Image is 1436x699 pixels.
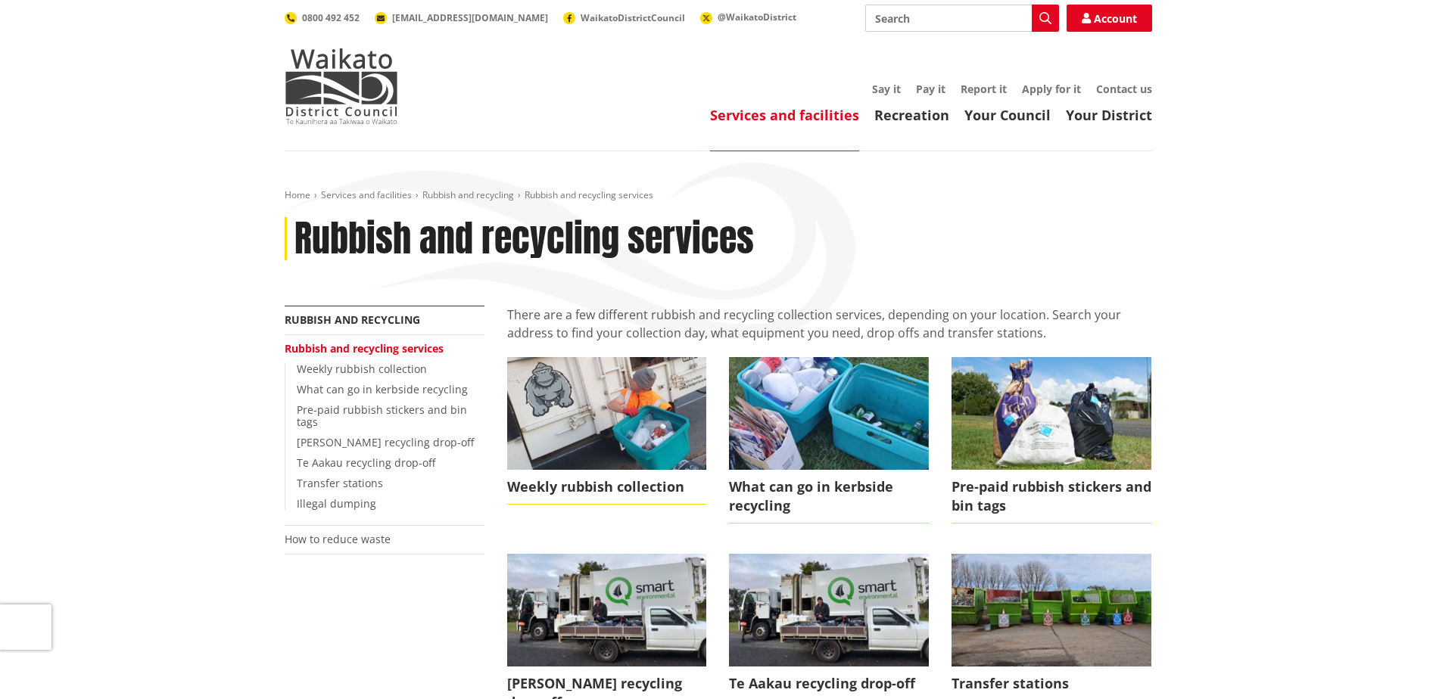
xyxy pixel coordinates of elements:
span: What can go in kerbside recycling [729,470,929,523]
a: Services and facilities [710,106,859,124]
nav: breadcrumb [285,189,1152,202]
img: kerbside recycling [729,357,929,469]
a: Weekly rubbish collection [507,357,707,505]
img: Transfer station [952,554,1151,666]
a: @WaikatoDistrict [700,11,796,23]
img: Glen Murray drop-off (1) [729,554,929,666]
span: 0800 492 452 [302,11,360,24]
p: There are a few different rubbish and recycling collection services, depending on your location. ... [507,306,1152,342]
a: 0800 492 452 [285,11,360,24]
a: Rubbish and recycling [285,312,420,327]
a: Weekly rubbish collection [297,362,427,376]
a: Te Aakau recycling drop-off [297,455,435,470]
a: What can go in kerbside recycling [297,382,468,396]
a: Pre-paid rubbish stickers and bin tags [297,402,467,430]
a: Illegal dumping [297,496,376,511]
a: Recreation [874,106,949,124]
img: Waikato District Council - Te Kaunihera aa Takiwaa o Waikato [285,48,398,124]
a: Home [285,188,310,201]
a: Pay it [916,82,945,96]
a: WaikatoDistrictCouncil [563,11,685,24]
a: Apply for it [1022,82,1081,96]
input: Search input [865,5,1059,32]
img: Bins bags and tags [952,357,1151,469]
span: Rubbish and recycling services [525,188,653,201]
a: [EMAIL_ADDRESS][DOMAIN_NAME] [375,11,548,24]
a: Your District [1066,106,1152,124]
a: Transfer stations [297,476,383,490]
a: Report it [961,82,1007,96]
span: WaikatoDistrictCouncil [581,11,685,24]
h1: Rubbish and recycling services [294,217,754,261]
a: Pre-paid rubbish stickers and bin tags [952,357,1151,523]
img: Glen Murray drop-off (1) [507,554,707,666]
a: Account [1067,5,1152,32]
a: Contact us [1096,82,1152,96]
a: How to reduce waste [285,532,391,546]
a: Say it [872,82,901,96]
a: Rubbish and recycling [422,188,514,201]
span: [EMAIL_ADDRESS][DOMAIN_NAME] [392,11,548,24]
img: Recycling collection [507,357,707,469]
span: Pre-paid rubbish stickers and bin tags [952,470,1151,523]
span: @WaikatoDistrict [718,11,796,23]
a: What can go in kerbside recycling [729,357,929,523]
span: Weekly rubbish collection [507,470,707,505]
a: Your Council [964,106,1051,124]
a: Services and facilities [321,188,412,201]
a: Rubbish and recycling services [285,341,444,356]
a: [PERSON_NAME] recycling drop-off [297,435,474,449]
